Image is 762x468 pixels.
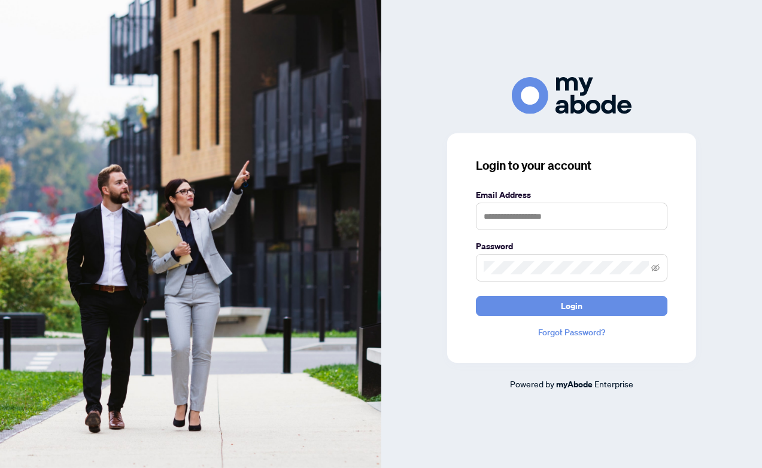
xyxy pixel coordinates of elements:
span: Login [561,296,582,316]
label: Password [476,240,667,253]
a: Forgot Password? [476,326,667,339]
span: eye-invisible [651,264,660,272]
label: Email Address [476,188,667,201]
button: Login [476,296,667,316]
span: Powered by [510,378,554,389]
span: Enterprise [594,378,633,389]
a: myAbode [556,378,593,391]
h3: Login to your account [476,157,667,174]
img: ma-logo [512,77,632,114]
